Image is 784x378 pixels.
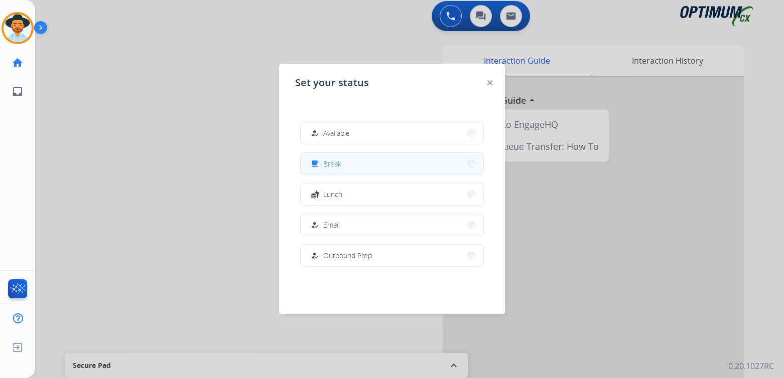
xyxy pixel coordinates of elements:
mat-icon: how_to_reg [311,129,319,137]
mat-icon: fastfood [311,190,319,199]
img: close-button [487,80,492,85]
button: Email [301,214,483,236]
span: Available [323,128,350,138]
mat-icon: how_to_reg [311,251,319,260]
span: Break [323,158,341,169]
span: Outbound Prep [323,250,372,261]
p: 0.20.1027RC [728,360,774,372]
span: Lunch [323,189,342,200]
span: Email [323,220,340,230]
img: avatar [4,14,32,42]
mat-icon: home [12,57,24,69]
mat-icon: inbox [12,86,24,98]
mat-icon: free_breakfast [311,159,319,168]
button: Available [301,122,483,144]
span: Set your status [295,76,369,90]
button: Outbound Prep [301,245,483,266]
button: Break [301,153,483,174]
button: Lunch [301,183,483,205]
mat-icon: how_to_reg [311,221,319,229]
